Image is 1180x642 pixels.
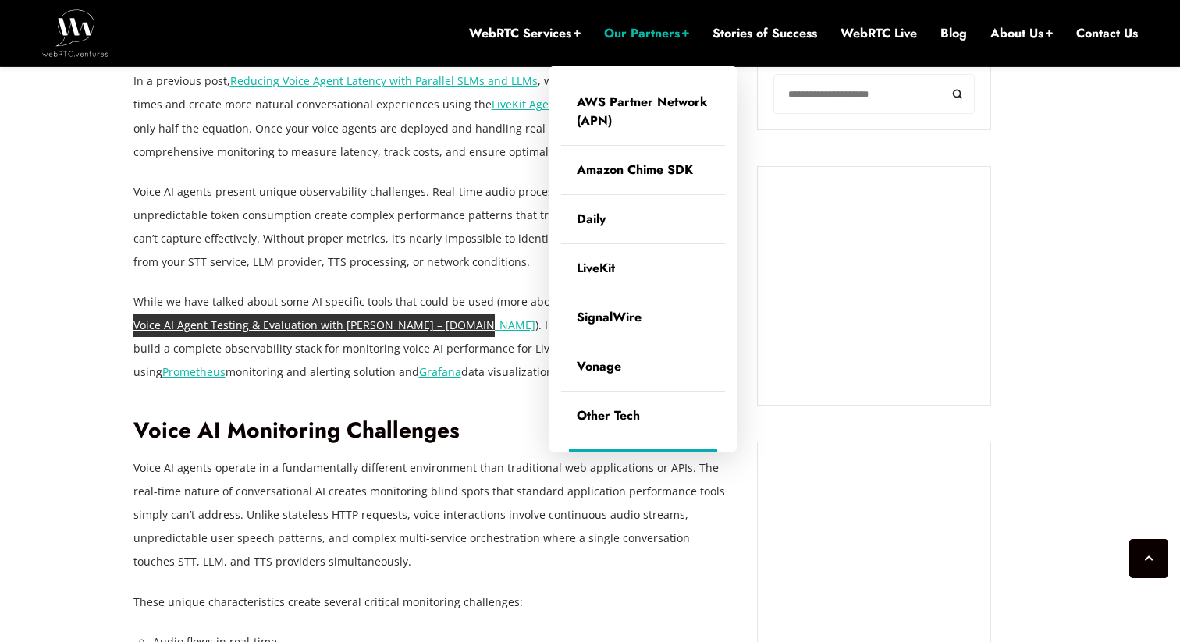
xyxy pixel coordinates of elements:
[841,25,917,42] a: WebRTC Live
[133,456,734,573] p: Voice AI agents operate in a fundamentally different environment than traditional web application...
[230,73,538,88] a: Reducing Voice Agent Latency with Parallel SLMs and LLMs
[990,25,1053,42] a: About Us
[561,244,725,293] a: LiveKit
[604,25,689,42] a: Our Partners
[561,293,725,342] a: SignalWire
[561,342,725,391] a: Vonage
[713,25,817,42] a: Stories of Success
[940,25,967,42] a: Blog
[561,78,725,145] a: AWS Partner Network (APN)
[773,183,975,390] iframe: Embedded CTA
[419,364,461,379] a: Grafana
[162,364,226,379] a: Prometheus
[133,290,734,384] p: While we have talked about some AI specific tools that could be used (more about that here: ). In...
[561,146,725,194] a: Amazon Chime SDK
[469,25,581,42] a: WebRTC Services
[133,591,734,614] p: These unique characteristics create several critical monitoring challenges:
[561,195,725,243] a: Daily
[133,69,734,163] p: In a previous post, , we showed how to reduce response times and create more natural conversation...
[42,9,108,56] img: WebRTC.ventures
[133,180,734,274] p: Voice AI agents present unique observability challenges. Real-time audio processing, variable LLM...
[492,97,565,112] a: LiveKit Agents
[940,74,975,114] button: Search
[133,417,734,445] h2: Voice AI Monitoring Challenges
[561,392,725,440] a: Other Tech
[1076,25,1138,42] a: Contact Us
